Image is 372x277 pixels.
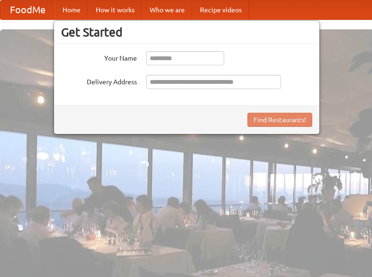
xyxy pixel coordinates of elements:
[142,0,192,19] a: Who we are
[247,113,312,127] button: Find Restaurants!
[0,0,55,19] a: FoodMe
[61,25,312,39] h3: Get Started
[192,0,249,19] a: Recipe videos
[55,0,88,19] a: Home
[88,0,142,19] a: How it works
[61,75,137,87] label: Delivery Address
[61,51,137,63] label: Your Name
